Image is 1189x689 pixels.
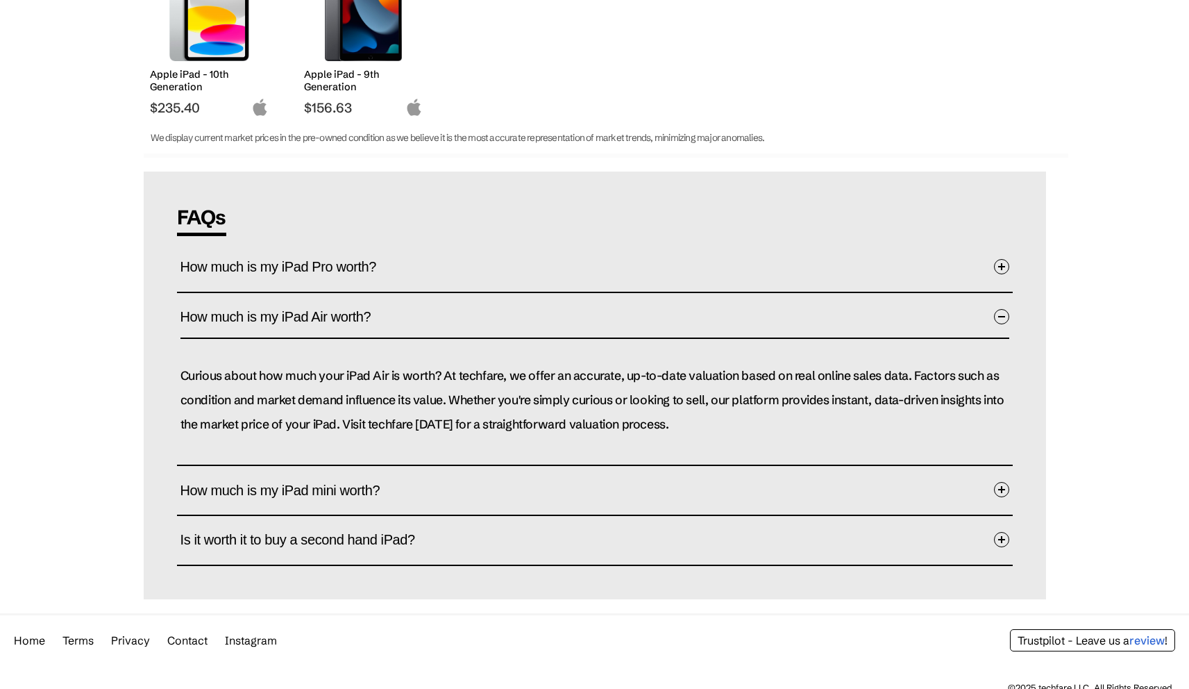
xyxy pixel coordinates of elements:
[180,247,1009,288] button: How much is my iPad Pro worth?
[251,99,269,116] img: apple-logo
[167,633,208,647] a: Contact
[405,99,423,116] img: apple-logo
[150,99,269,116] span: $235.40
[150,68,269,93] h2: Apple iPad - 10th Generation
[304,68,423,93] h2: Apple iPad - 9th Generation
[177,205,226,236] span: FAQs
[304,99,423,116] span: $156.63
[225,633,277,647] a: Instagram
[180,520,1009,561] button: Is it worth it to buy a second hand iPad?
[180,364,1009,438] p: Curious about how much your iPad Air is worth? At techfare, we offer an accurate, up-to-date valu...
[111,633,150,647] a: Privacy
[180,297,1009,340] button: How much is my iPad Air worth?
[14,633,45,647] a: Home
[180,295,392,338] span: How much is my iPad Air worth?
[180,470,1009,511] button: How much is my iPad mini worth?
[151,130,1017,147] p: We display current market prices in the pre-owned condition as we believe it is the most accurate...
[180,469,401,512] span: How much is my iPad mini worth?
[62,633,94,647] a: Terms
[1129,633,1165,647] span: review
[1018,633,1167,647] a: Trustpilot - Leave us areview!
[180,518,436,561] span: Is it worth it to buy a second hand iPad?
[180,245,398,288] span: How much is my iPad Pro worth?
